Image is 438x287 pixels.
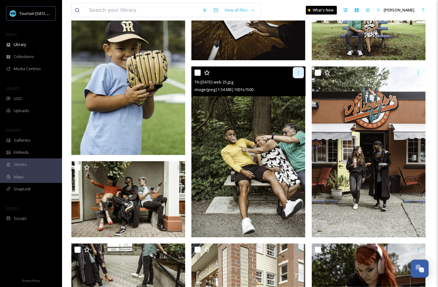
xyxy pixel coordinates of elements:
[14,162,27,167] span: Stories
[194,87,253,92] span: image/jpeg | 1.54 MB | 1001 x 1500
[22,276,40,284] a: Privacy Policy
[19,10,75,16] span: Tourism [GEOGRAPHIC_DATA]
[6,86,20,91] span: COLLECT
[71,161,185,237] img: TN Aug 2024 web 15.jpg
[14,149,29,155] span: Embeds
[306,6,337,15] a: What's New
[14,216,27,221] span: Socials
[14,174,24,180] span: Maps
[10,10,16,16] img: tourism_nanaimo_logo.jpeg
[14,137,30,143] span: Galleries
[14,54,34,60] span: Collections
[14,42,26,48] span: Library
[6,128,20,132] span: WIDGETS
[14,66,41,72] span: Media Centres
[14,96,22,102] span: UGC
[86,3,199,17] input: Search your library
[384,7,414,13] span: [PERSON_NAME]
[14,108,29,114] span: Uploads
[221,4,258,16] a: View all files
[411,260,429,278] button: Open Chat
[194,79,233,85] span: TN [DATE] web 25.jpg
[6,32,17,37] span: MEDIA
[373,4,418,16] a: [PERSON_NAME]
[14,186,31,192] span: SnapLink
[312,66,426,237] img: TN Aug 2024 web 22.jpg
[6,206,19,211] span: SOCIALS
[191,66,305,237] img: TN Aug 2024 web 25.jpg
[22,279,40,283] span: Privacy Policy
